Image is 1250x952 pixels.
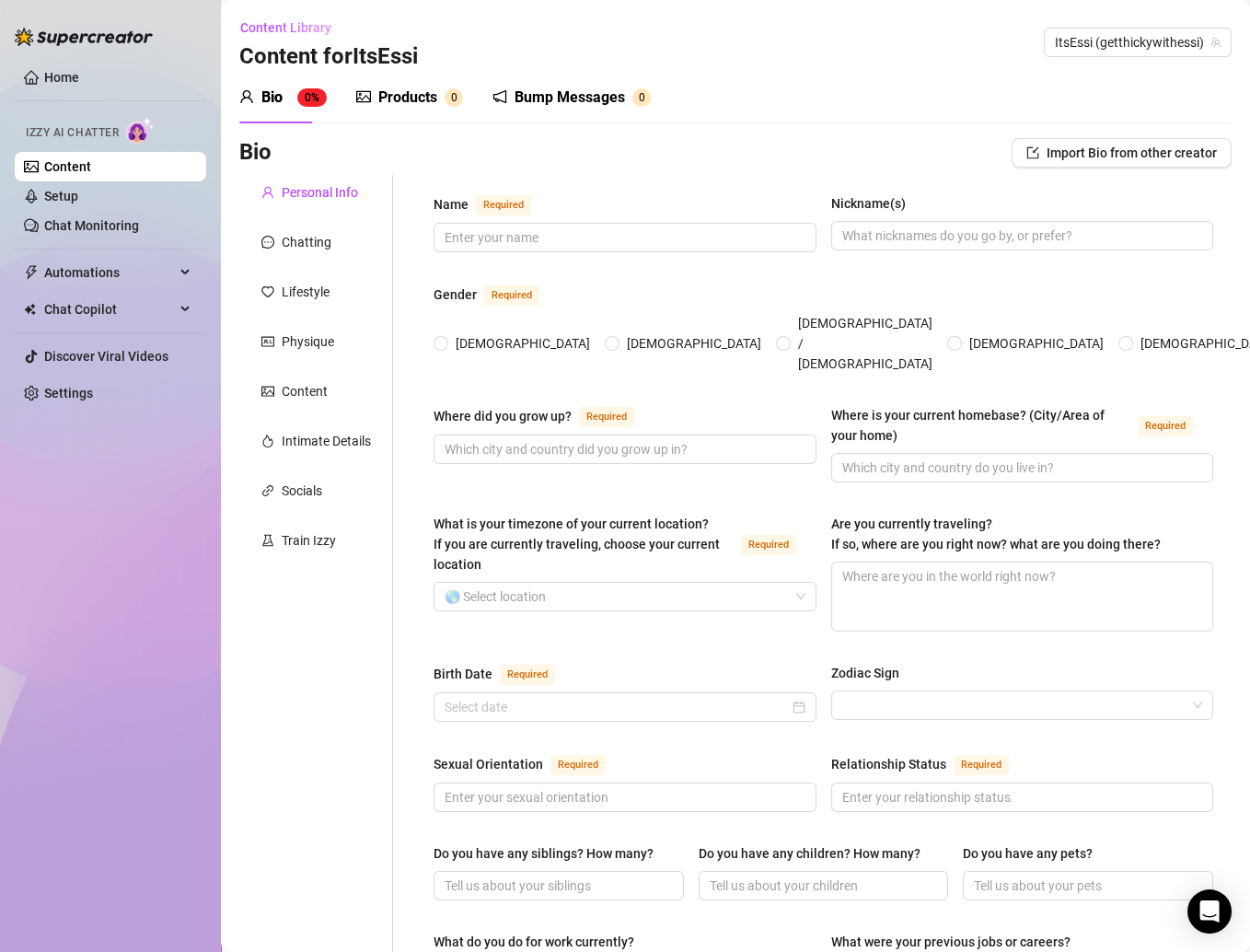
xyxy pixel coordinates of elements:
[261,186,274,199] span: user
[434,284,560,306] label: Gender
[699,843,920,864] div: Do you have any children? How many?
[445,787,802,807] input: Sexual Orientation
[831,193,919,214] label: Nickname(s)
[434,517,720,572] span: What is your timezone of your current location? If you are currently traveling, choose your curre...
[515,87,625,109] div: Bump Messages
[963,843,1093,864] div: Do you have any pets?
[44,189,78,203] a: Setup
[831,405,1214,446] label: Where is your current homebase? (City/Area of your home)
[831,932,1071,952] div: What were your previous jobs or careers?
[831,193,906,214] div: Nickname(s)
[1210,37,1221,48] span: team
[954,755,1009,775] span: Required
[44,386,93,401] a: Settings
[282,331,334,352] div: Physique
[282,182,358,203] div: Personal Info
[44,159,91,174] a: Content
[550,755,606,775] span: Required
[24,303,36,316] img: Chat Copilot
[1055,29,1221,56] span: ItsEssi (getthickywithessi)
[741,535,796,555] span: Required
[434,193,551,215] label: Name
[963,843,1105,864] label: Do you have any pets?
[434,664,492,684] div: Birth Date
[15,28,153,46] img: logo-BBDzfeDw.svg
[434,663,575,685] label: Birth Date
[484,285,539,306] span: Required
[261,87,283,109] div: Bio
[619,333,769,354] span: [DEMOGRAPHIC_DATA]
[448,333,597,354] span: [DEMOGRAPHIC_DATA]
[44,218,139,233] a: Chat Monitoring
[1026,146,1039,159] span: import
[261,285,274,298] span: heart
[445,697,789,717] input: Birth Date
[240,20,331,35] span: Content Library
[434,406,572,426] div: Where did you grow up?
[239,138,272,168] h3: Bio
[282,282,330,302] div: Lifestyle
[476,195,531,215] span: Required
[632,88,651,107] sup: 0
[974,876,1198,896] input: Do you have any pets?
[831,663,899,683] div: Zodiac Sign
[500,665,555,685] span: Required
[261,435,274,447] span: fire
[261,385,274,398] span: picture
[831,517,1161,551] span: Are you currently traveling? If so, where are you right now? what are you doing there?
[356,89,371,104] span: picture
[44,295,175,324] span: Chat Copilot
[282,232,331,252] div: Chatting
[842,226,1199,246] input: Nickname(s)
[434,843,666,864] label: Do you have any siblings? How many?
[434,753,626,775] label: Sexual Orientation
[434,932,634,952] div: What do you do for work currently?
[831,405,1131,446] div: Where is your current homebase? (City/Area of your home)
[445,876,669,896] input: Do you have any siblings? How many?
[261,335,274,348] span: idcard
[579,407,634,427] span: Required
[445,227,802,248] input: Name
[434,754,543,774] div: Sexual Orientation
[434,843,654,864] div: Do you have any siblings? How many?
[44,70,79,85] a: Home
[434,405,654,427] label: Where did you grow up?
[44,258,175,287] span: Automations
[842,787,1199,807] input: Relationship Status
[831,932,1083,952] label: What were your previous jobs or careers?
[282,530,336,551] div: Train Izzy
[282,481,322,501] div: Socials
[24,265,39,280] span: thunderbolt
[831,753,1029,775] label: Relationship Status
[699,843,933,864] label: Do you have any children? How many?
[710,876,934,896] input: Do you have any children? How many?
[434,932,647,952] label: What do you do for work currently?
[791,313,940,374] span: [DEMOGRAPHIC_DATA] / [DEMOGRAPHIC_DATA]
[261,236,274,249] span: message
[434,194,469,215] div: Name
[434,284,477,305] div: Gender
[445,439,802,459] input: Where did you grow up?
[126,117,155,144] img: AI Chatter
[239,13,346,42] button: Content Library
[44,349,168,364] a: Discover Viral Videos
[297,88,327,107] sup: 0%
[1012,138,1232,168] button: Import Bio from other creator
[282,381,328,401] div: Content
[831,663,912,683] label: Zodiac Sign
[261,534,274,547] span: experiment
[831,754,946,774] div: Relationship Status
[378,87,437,109] div: Products
[282,431,371,451] div: Intimate Details
[1047,145,1217,160] span: Import Bio from other creator
[239,89,254,104] span: user
[26,124,119,142] span: Izzy AI Chatter
[962,333,1111,354] span: [DEMOGRAPHIC_DATA]
[1138,416,1193,436] span: Required
[1187,889,1232,934] div: Open Intercom Messenger
[261,484,274,497] span: link
[239,42,418,72] h3: Content for ItsEssi
[492,89,507,104] span: notification
[445,88,463,107] sup: 0
[842,458,1199,478] input: Where is your current homebase? (City/Area of your home)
